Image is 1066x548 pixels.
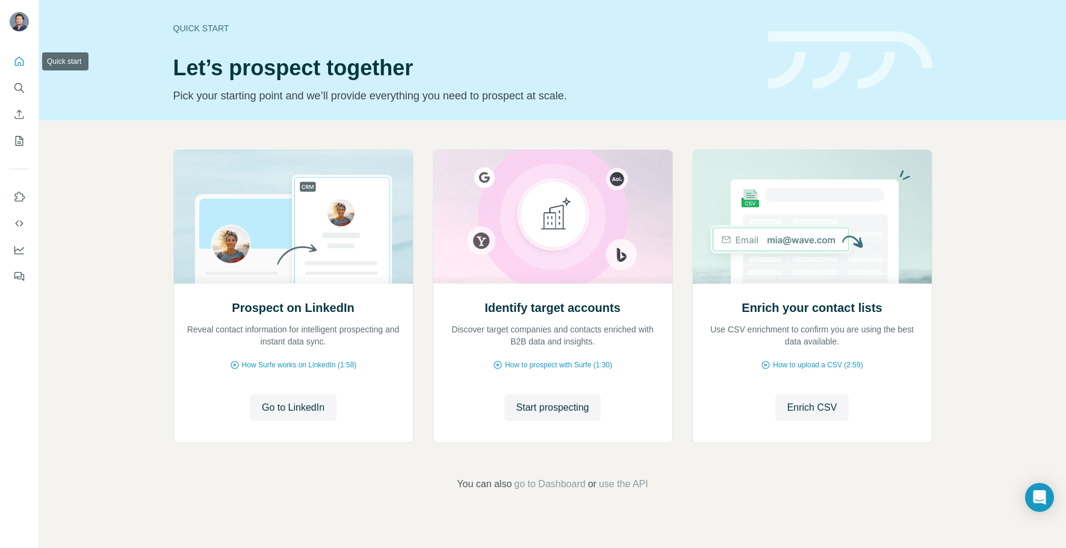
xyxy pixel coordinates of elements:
[10,130,29,152] button: My lists
[457,477,512,491] span: You can also
[10,12,29,31] img: Avatar
[173,56,754,80] h1: Let’s prospect together
[773,360,863,370] span: How to upload a CSV (2:59)
[514,477,585,491] button: go to Dashboard
[505,360,612,370] span: How to prospect with Surfe (1:30)
[433,150,673,284] img: Identify target accounts
[705,323,920,347] p: Use CSV enrichment to confirm you are using the best data available.
[186,323,401,347] p: Reveal contact information for intelligent prospecting and instant data sync.
[10,239,29,261] button: Dashboard
[588,477,597,491] span: or
[445,323,660,347] p: Discover target companies and contacts enriched with B2B data and insights.
[787,400,837,415] span: Enrich CSV
[173,150,414,284] img: Prospect on LinkedIn
[232,299,354,316] h2: Prospect on LinkedIn
[173,87,754,104] p: Pick your starting point and we’ll provide everything you need to prospect at scale.
[742,299,882,316] h2: Enrich your contact lists
[10,104,29,125] button: Enrich CSV
[692,150,932,284] img: Enrich your contact lists
[768,31,932,90] img: banner
[10,266,29,287] button: Feedback
[10,51,29,72] button: Quick start
[516,400,589,415] span: Start prospecting
[262,400,324,415] span: Go to LinkedIn
[10,77,29,99] button: Search
[250,394,336,421] button: Go to LinkedIn
[242,360,357,370] span: How Surfe works on LinkedIn (1:58)
[1025,483,1054,512] div: Open Intercom Messenger
[775,394,849,421] button: Enrich CSV
[504,394,601,421] button: Start prospecting
[10,186,29,208] button: Use Surfe on LinkedIn
[485,299,621,316] h2: Identify target accounts
[599,477,648,491] button: use the API
[173,22,754,34] div: Quick start
[10,213,29,234] button: Use Surfe API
